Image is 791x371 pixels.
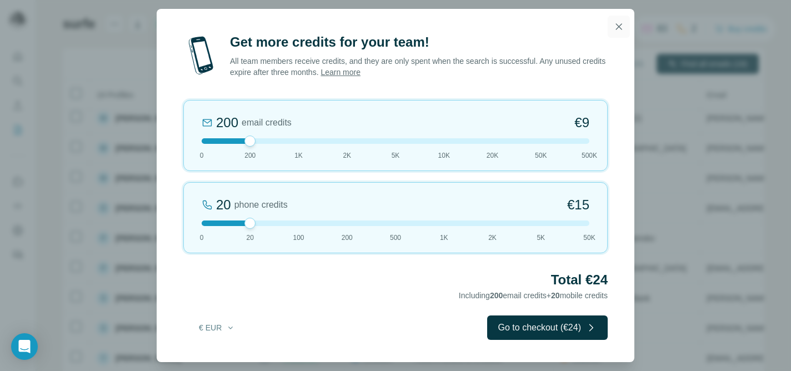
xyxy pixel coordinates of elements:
span: 200 [490,291,503,300]
span: 500K [582,151,597,161]
a: Learn more [321,68,361,77]
span: 5K [537,233,545,243]
div: 200 [216,114,238,132]
span: 10K [438,151,450,161]
span: 2K [488,233,497,243]
span: 50K [535,151,547,161]
span: 500 [390,233,401,243]
span: 100 [293,233,304,243]
span: 50K [583,233,595,243]
span: €9 [574,114,589,132]
button: Go to checkout (€24) [487,315,608,340]
span: 1K [440,233,448,243]
span: 200 [342,233,353,243]
button: € EUR [191,318,243,338]
div: 20 [216,196,231,214]
span: 200 [244,151,256,161]
img: mobile-phone [183,33,219,78]
h2: Total €24 [183,271,608,289]
span: phone credits [234,198,288,212]
span: 0 [200,233,204,243]
div: Open Intercom Messenger [11,333,38,360]
span: €15 [567,196,589,214]
span: email credits [242,116,292,129]
span: 20 [551,291,560,300]
span: 0 [200,151,204,161]
span: 1K [294,151,303,161]
span: 5K [392,151,400,161]
span: 20 [247,233,254,243]
span: 2K [343,151,351,161]
span: 20K [487,151,498,161]
span: Including email credits + mobile credits [459,291,608,300]
p: All team members receive credits, and they are only spent when the search is successful. Any unus... [230,56,608,78]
